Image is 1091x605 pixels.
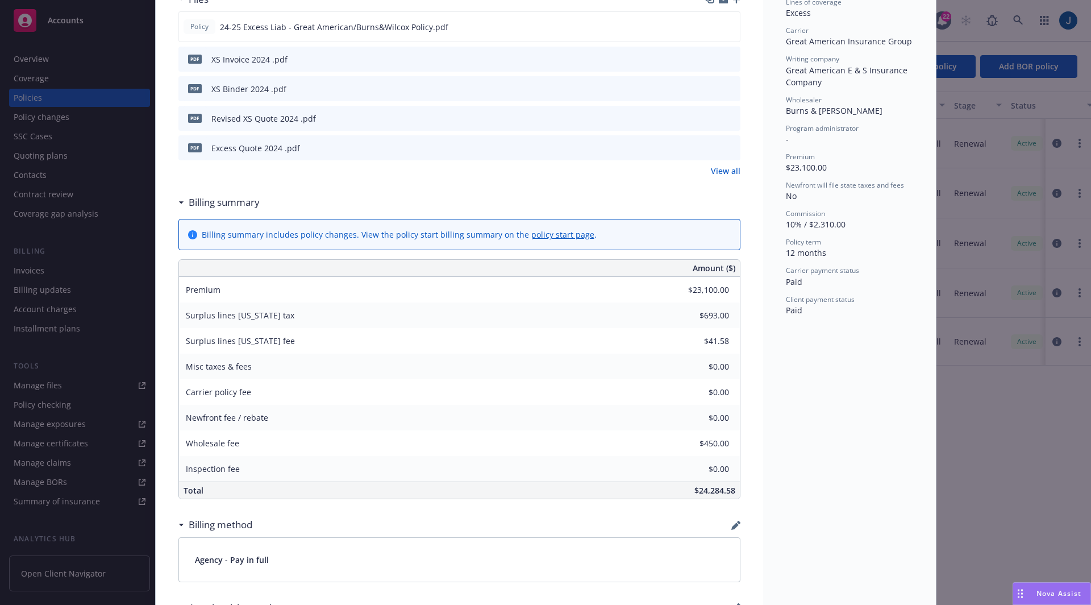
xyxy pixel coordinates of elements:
span: pdf [188,84,202,93]
input: 0.00 [662,384,736,401]
span: Policy [188,22,211,32]
span: $23,100.00 [786,162,827,173]
input: 0.00 [662,307,736,324]
h3: Billing method [189,517,252,532]
div: Drag to move [1013,583,1027,604]
span: Program administrator [786,123,859,133]
span: Total [184,485,203,496]
span: Carrier [786,26,809,35]
span: pdf [188,143,202,152]
span: - [786,134,789,144]
span: 12 months [786,247,826,258]
a: policy start page [531,229,594,240]
button: download file [707,83,717,95]
span: Misc taxes & fees [186,361,252,372]
span: Premium [186,284,220,295]
button: download file [707,53,717,65]
div: Agency - Pay in full [179,538,740,582]
button: preview file [725,21,735,33]
div: XS Invoice 2024 .pdf [211,53,288,65]
input: 0.00 [662,333,736,350]
input: 0.00 [662,409,736,426]
input: 0.00 [662,358,736,375]
span: Newfront fee / rebate [186,412,268,423]
span: Paid [786,305,802,316]
span: Wholesale fee [186,438,239,449]
span: Newfront will file state taxes and fees [786,180,904,190]
span: $24,284.58 [694,485,735,496]
span: Wholesaler [786,95,822,105]
h3: Billing summary [189,195,260,210]
div: Billing summary includes policy changes. View the policy start billing summary on the . [202,229,597,241]
button: preview file [726,83,736,95]
span: Surplus lines [US_STATE] fee [186,335,295,346]
button: preview file [726,53,736,65]
span: Inspection fee [186,463,240,474]
div: Billing summary [178,195,260,210]
button: download file [707,142,717,154]
span: Carrier policy fee [186,387,251,397]
input: 0.00 [662,281,736,299]
span: Great American Insurance Group [786,36,912,47]
span: Commission [786,209,825,218]
button: preview file [726,113,736,125]
span: 24-25 Excess Liab - Great American/Burns&Wilcox Policy.pdf [220,21,448,33]
span: Writing company [786,54,839,64]
span: Excess [786,7,811,18]
a: View all [711,165,740,177]
div: Billing method [178,517,252,532]
span: Premium [786,152,815,161]
div: Revised XS Quote 2024 .pdf [211,113,316,125]
button: download file [707,113,717,125]
button: download file [707,21,716,33]
span: Surplus lines [US_STATE] tax [186,310,294,321]
span: Client payment status [786,295,855,304]
span: Policy term [786,237,821,247]
span: pdf [188,114,202,122]
button: Nova Assist [1013,582,1091,605]
span: Great American E & S Insurance Company [786,65,910,88]
div: XS Binder 2024 .pdf [211,83,286,95]
div: Excess Quote 2024 .pdf [211,142,300,154]
button: preview file [726,142,736,154]
input: 0.00 [662,461,736,478]
span: Carrier payment status [786,266,859,275]
span: Nova Assist [1036,589,1081,598]
span: pdf [188,55,202,63]
span: 10% / $2,310.00 [786,219,846,230]
span: Burns & [PERSON_NAME] [786,105,882,116]
span: No [786,190,797,201]
span: Paid [786,276,802,287]
input: 0.00 [662,435,736,452]
span: Amount ($) [693,262,735,274]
